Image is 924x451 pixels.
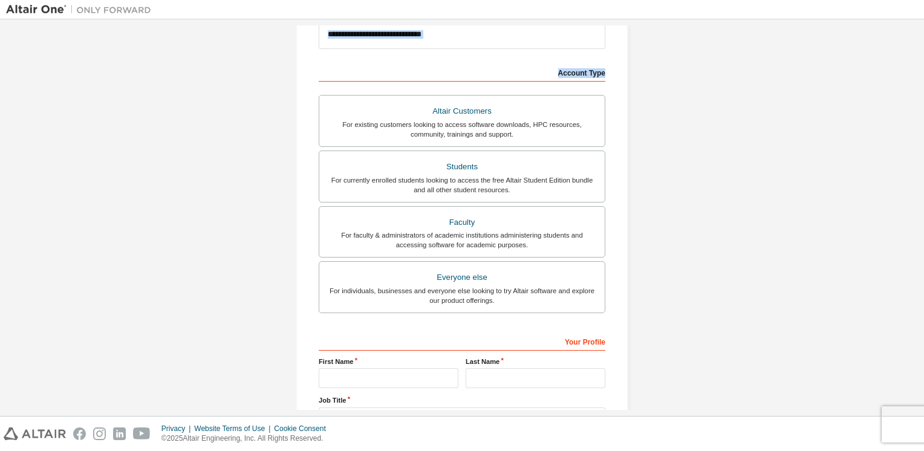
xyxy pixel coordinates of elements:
div: For individuals, businesses and everyone else looking to try Altair software and explore our prod... [327,286,597,305]
div: Altair Customers [327,103,597,120]
label: Job Title [319,395,605,405]
div: For faculty & administrators of academic institutions administering students and accessing softwa... [327,230,597,250]
div: For currently enrolled students looking to access the free Altair Student Edition bundle and all ... [327,175,597,195]
div: Your Profile [319,331,605,351]
div: For existing customers looking to access software downloads, HPC resources, community, trainings ... [327,120,597,139]
img: facebook.svg [73,427,86,440]
div: Privacy [161,424,194,433]
img: youtube.svg [133,427,151,440]
img: linkedin.svg [113,427,126,440]
div: Students [327,158,597,175]
div: Website Terms of Use [194,424,274,433]
img: altair_logo.svg [4,427,66,440]
div: Cookie Consent [274,424,333,433]
div: Account Type [319,62,605,82]
img: instagram.svg [93,427,106,440]
div: Faculty [327,214,597,231]
label: First Name [319,357,458,366]
div: Everyone else [327,269,597,286]
label: Last Name [466,357,605,366]
p: © 2025 Altair Engineering, Inc. All Rights Reserved. [161,433,333,444]
img: Altair One [6,4,157,16]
